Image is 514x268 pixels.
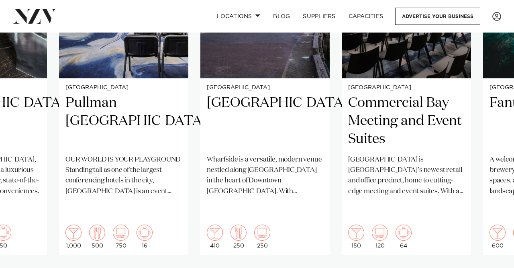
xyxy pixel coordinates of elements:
[89,225,105,241] img: dining.png
[65,225,82,241] img: cocktail.png
[207,225,223,249] div: 410
[254,225,270,249] div: 250
[65,225,82,249] div: 1,000
[254,225,270,241] img: theatre.png
[89,225,105,249] div: 500
[137,225,153,249] div: 16
[348,85,465,91] small: [GEOGRAPHIC_DATA]
[395,8,480,25] a: Advertise your business
[348,155,465,197] p: [GEOGRAPHIC_DATA] is [GEOGRAPHIC_DATA]'s newest retail and office precinct, home to cutting-edge ...
[65,155,182,197] p: OUR WORLD IS YOUR PLAYGROUND Standing tall as one of the largest conferencing hotels in the city,...
[210,8,267,25] a: Locations
[348,94,465,148] h2: Commercial Bay Meeting and Event Suites
[396,225,412,241] img: meeting.png
[207,94,323,148] h2: [GEOGRAPHIC_DATA]
[348,225,364,249] div: 150
[65,85,182,91] small: [GEOGRAPHIC_DATA]
[207,155,323,197] p: Wharfside is a versatile, modern venue nestled along [GEOGRAPHIC_DATA] in the heart of Downtown [...
[342,8,390,25] a: Capacities
[296,8,342,25] a: SUPPLIERS
[207,85,323,91] small: [GEOGRAPHIC_DATA]
[372,225,388,249] div: 120
[267,8,296,25] a: BLOG
[230,225,247,249] div: 250
[490,225,506,249] div: 600
[13,9,57,23] img: nzv-logo.png
[396,225,412,249] div: 64
[65,94,182,148] h2: Pullman [GEOGRAPHIC_DATA]
[230,225,247,241] img: dining.png
[490,225,506,241] img: cocktail.png
[113,225,129,241] img: theatre.png
[372,225,388,241] img: theatre.png
[207,225,223,241] img: cocktail.png
[348,225,364,241] img: cocktail.png
[137,225,153,241] img: meeting.png
[113,225,129,249] div: 750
